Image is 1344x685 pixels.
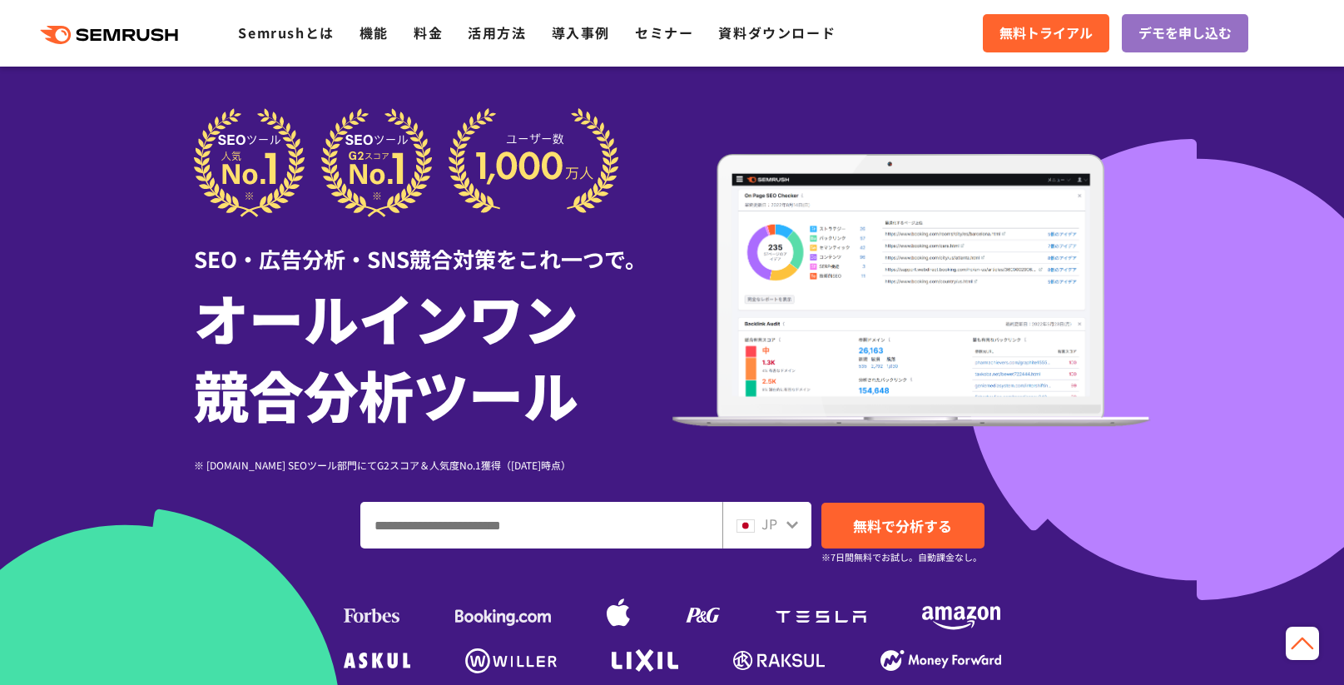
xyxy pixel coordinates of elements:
[821,549,982,565] small: ※7日間無料でお試し。自動課金なし。
[360,22,389,42] a: 機能
[361,503,722,548] input: ドメイン、キーワードまたはURLを入力してください
[1138,22,1232,44] span: デモを申し込む
[999,22,1093,44] span: 無料トライアル
[761,514,777,534] span: JP
[718,22,836,42] a: 資料ダウンロード
[552,22,610,42] a: 導入事例
[194,457,672,473] div: ※ [DOMAIN_NAME] SEOツール部門にてG2スコア＆人気度No.1獲得（[DATE]時点）
[468,22,526,42] a: 活用方法
[194,279,672,432] h1: オールインワン 競合分析ツール
[821,503,984,548] a: 無料で分析する
[414,22,443,42] a: 料金
[853,515,952,536] span: 無料で分析する
[635,22,693,42] a: セミナー
[983,14,1109,52] a: 無料トライアル
[238,22,334,42] a: Semrushとは
[1122,14,1248,52] a: デモを申し込む
[194,217,672,275] div: SEO・広告分析・SNS競合対策をこれ一つで。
